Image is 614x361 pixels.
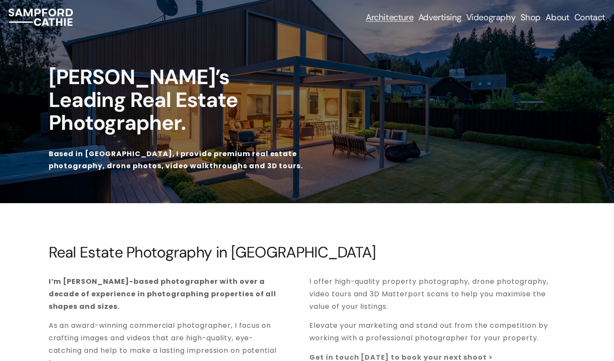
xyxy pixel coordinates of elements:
[49,149,303,171] strong: Based in [GEOGRAPHIC_DATA], I provide premium real estate photography, drone photos, video walkth...
[418,11,461,23] a: folder dropdown
[466,11,516,23] a: Videography
[418,12,461,22] span: Advertising
[49,244,566,261] h2: Real Estate Photography in [GEOGRAPHIC_DATA]
[545,11,569,23] a: About
[574,11,605,23] a: Contact
[366,11,413,23] a: folder dropdown
[309,320,565,345] p: Elevate your marketing and stand out from the competition by working with a professional photogra...
[49,63,243,136] strong: [PERSON_NAME]’s Leading Real Estate Photographer.
[366,12,413,22] span: Architecture
[520,11,541,23] a: Shop
[309,276,565,313] p: I offer high-quality property photography, drone photography, video tours and 3D Matterport scans...
[9,9,73,26] img: Sampford Cathie Photo + Video
[49,276,278,311] strong: I’m [PERSON_NAME]-based photographer with over a decade of experience in photographing properties...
